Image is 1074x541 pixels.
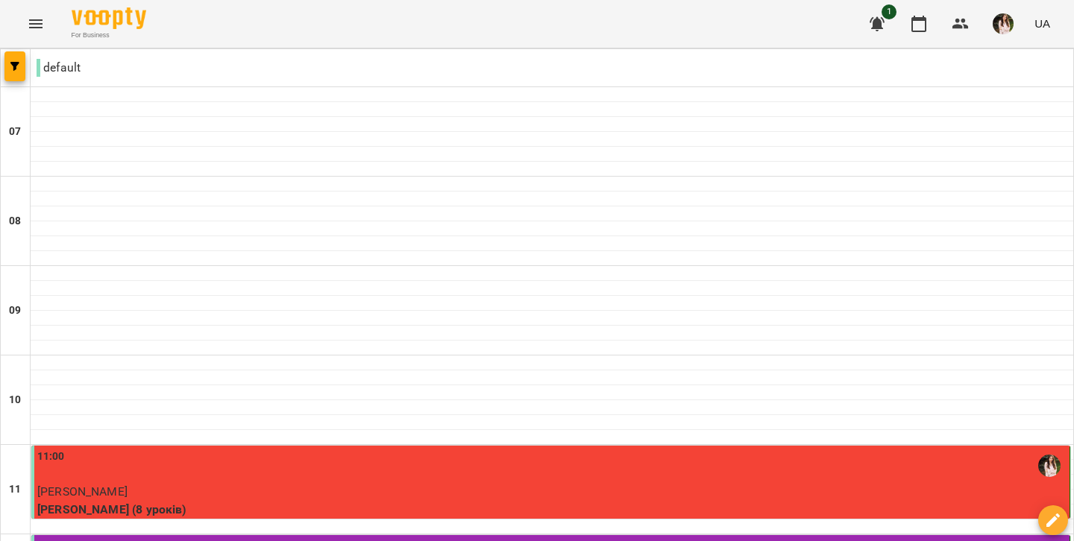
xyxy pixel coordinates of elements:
button: Menu [18,6,54,42]
h6: 09 [9,303,21,319]
p: [PERSON_NAME] (8 уроків) [37,501,1067,519]
span: 1 [882,4,896,19]
img: Voopty Logo [72,7,146,29]
span: For Business [72,31,146,40]
h6: 11 [9,481,21,498]
img: 0c816b45d4ae52af7ed0235fc7ac0ba2.jpg [993,13,1014,34]
label: 11:00 [37,449,65,465]
p: default [37,59,81,77]
h6: 07 [9,124,21,140]
button: UA [1029,10,1056,37]
img: Аліна Сілко [1038,455,1061,477]
h6: 08 [9,213,21,230]
span: [PERSON_NAME] [37,484,128,499]
span: UA [1034,16,1050,31]
h6: 10 [9,392,21,408]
